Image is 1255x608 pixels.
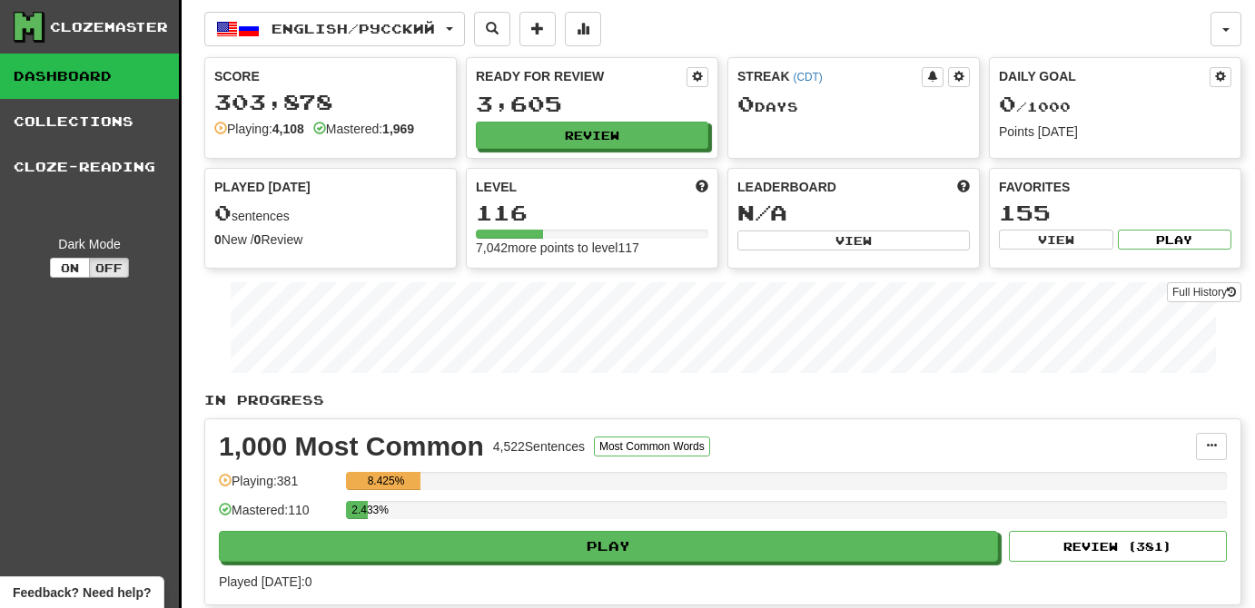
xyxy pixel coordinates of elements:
[696,178,708,196] span: Score more points to level up
[476,67,687,85] div: Ready for Review
[50,258,90,278] button: On
[219,472,337,502] div: Playing: 381
[204,12,465,46] button: English/Русский
[272,21,435,36] span: English / Русский
[476,239,708,257] div: 7,042 more points to level 117
[737,91,755,116] span: 0
[565,12,601,46] button: More stats
[476,178,517,196] span: Level
[214,178,311,196] span: Played [DATE]
[214,232,222,247] strong: 0
[999,178,1231,196] div: Favorites
[793,71,822,83] a: (CDT)
[999,99,1071,114] span: / 1000
[999,201,1231,224] div: 155
[737,178,836,196] span: Leaderboard
[737,93,970,116] div: Day s
[214,67,447,85] div: Score
[89,258,129,278] button: Off
[214,201,447,225] div: sentences
[351,501,367,519] div: 2.433%
[219,501,337,531] div: Mastered: 110
[493,437,585,456] div: 4,522 Sentences
[1009,531,1227,562] button: Review (381)
[214,120,304,138] div: Playing:
[313,120,414,138] div: Mastered:
[219,574,311,589] span: Played [DATE]: 0
[382,122,414,136] strong: 1,969
[957,178,970,196] span: This week in points, UTC
[474,12,510,46] button: Search sentences
[999,230,1113,250] button: View
[737,200,787,225] span: N/A
[204,391,1241,409] p: In Progress
[999,67,1210,87] div: Daily Goal
[219,433,484,460] div: 1,000 Most Common
[219,531,998,562] button: Play
[519,12,556,46] button: Add sentence to collection
[214,230,447,249] div: New / Review
[999,123,1231,141] div: Points [DATE]
[14,235,165,253] div: Dark Mode
[254,232,262,247] strong: 0
[737,67,922,85] div: Streak
[214,200,232,225] span: 0
[476,122,708,149] button: Review
[476,201,708,224] div: 116
[13,583,151,602] span: Open feedback widget
[214,91,447,113] div: 303,878
[50,18,168,36] div: Clozemaster
[1167,282,1241,302] a: Full History
[737,230,970,250] button: View
[1118,230,1232,250] button: Play
[594,436,710,456] button: Most Common Words
[272,122,304,136] strong: 4,108
[351,472,420,490] div: 8.425%
[999,91,1016,116] span: 0
[476,93,708,115] div: 3,605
